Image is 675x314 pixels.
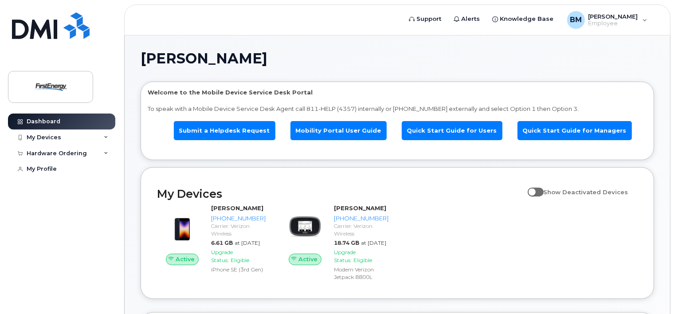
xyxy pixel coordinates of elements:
input: Show Deactivated Devices [528,184,535,191]
a: Quick Start Guide for Managers [518,121,632,140]
span: 6.61 GB [211,239,233,246]
iframe: Messenger Launcher [636,275,668,307]
span: Eligible [231,257,249,263]
span: 18.74 GB [334,239,359,246]
div: Carrier: Verizon Wireless [334,222,389,237]
a: Active[PERSON_NAME][PHONE_NUMBER]Carrier: Verizon Wireless18.74 GBat [DATE]Upgrade Status:Eligibl... [280,204,392,283]
a: Submit a Helpdesk Request [174,121,275,140]
h2: My Devices [157,187,523,200]
span: Upgrade Status: [211,249,233,263]
span: at [DATE] [235,239,260,246]
div: Modem Verizon Jetpack 8800L [334,266,389,281]
img: image20231002-3703462-zs44o9.jpeg [287,208,323,245]
img: image20231002-3703462-1angbar.jpeg [164,208,200,245]
span: Show Deactivated Devices [544,188,628,196]
div: Carrier: Verizon Wireless [211,222,266,237]
div: [PHONE_NUMBER] [211,214,266,223]
strong: [PERSON_NAME] [334,204,386,212]
span: Eligible [353,257,372,263]
a: Quick Start Guide for Users [402,121,502,140]
div: iPhone SE (3rd Gen) [211,266,266,273]
p: To speak with a Mobile Device Service Desk Agent call 811-HELP (4357) internally or [PHONE_NUMBER... [148,105,647,113]
span: Upgrade Status: [334,249,356,263]
a: Mobility Portal User Guide [290,121,387,140]
span: Active [176,255,195,263]
p: Welcome to the Mobile Device Service Desk Portal [148,88,647,97]
span: [PERSON_NAME] [141,52,267,65]
strong: [PERSON_NAME] [211,204,263,212]
span: at [DATE] [361,239,386,246]
div: [PHONE_NUMBER] [334,214,389,223]
a: Active[PERSON_NAME][PHONE_NUMBER]Carrier: Verizon Wireless6.61 GBat [DATE]Upgrade Status:Eligible... [157,204,269,275]
span: Active [298,255,318,263]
